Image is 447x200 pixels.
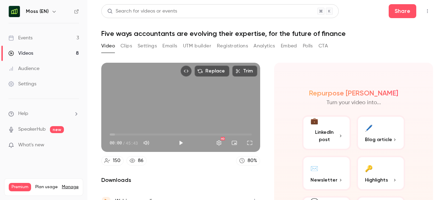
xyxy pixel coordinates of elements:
[389,4,416,18] button: Share
[101,176,260,184] h2: Downloads
[62,184,79,190] a: Manage
[243,136,257,150] button: Full screen
[138,40,157,52] button: Settings
[181,66,192,77] button: Embed video
[8,80,36,87] div: Settings
[107,8,177,15] div: Search for videos or events
[138,157,144,164] div: 86
[327,99,381,107] p: Turn your video into...
[212,136,226,150] button: Settings
[26,8,49,15] h6: Moss (EN)
[303,40,313,52] button: Polls
[113,157,120,164] div: 150
[9,183,31,191] span: Premium
[310,129,338,143] span: LinkedIn post
[126,140,138,146] span: 45:43
[101,40,115,52] button: Video
[101,29,433,38] h1: Five ways accountants are evolving their expertise, for the future of finance
[217,40,248,52] button: Registrations
[422,6,433,17] button: Top Bar Actions
[254,40,275,52] button: Analytics
[281,40,297,52] button: Embed
[139,136,153,150] button: Mute
[365,176,388,184] span: Highlights
[195,66,229,77] button: Replace
[8,110,79,117] li: help-dropdown-opener
[123,140,125,146] span: /
[248,157,257,164] div: 80 %
[310,116,318,126] div: 💼
[50,126,64,133] span: new
[310,163,318,174] div: ✉️
[120,40,132,52] button: Clips
[18,141,44,149] span: What's new
[126,156,147,166] a: 86
[357,156,405,191] button: 🔑Highlights
[365,122,373,133] div: 🖊️
[174,136,188,150] button: Play
[18,126,46,133] a: SpeakerHub
[302,156,351,191] button: ✉️Newsletter
[162,40,177,52] button: Emails
[9,6,20,17] img: Moss (EN)
[71,142,79,148] iframe: Noticeable Trigger
[309,89,398,97] h2: Repurpose [PERSON_NAME]
[183,40,211,52] button: UTM builder
[110,140,122,146] span: 00:00
[357,115,405,150] button: 🖊️Blog article
[8,34,32,41] div: Events
[8,65,39,72] div: Audience
[101,156,124,166] a: 150
[35,184,58,190] span: Plan usage
[221,137,225,140] div: HD
[365,136,392,143] span: Blog article
[310,176,337,184] span: Newsletter
[8,50,33,57] div: Videos
[365,163,373,174] div: 🔑
[236,156,260,166] a: 80%
[318,40,328,52] button: CTA
[232,66,257,77] button: Trim
[18,110,28,117] span: Help
[302,115,351,150] button: 💼LinkedIn post
[110,140,138,146] div: 00:00
[227,136,241,150] button: Turn on miniplayer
